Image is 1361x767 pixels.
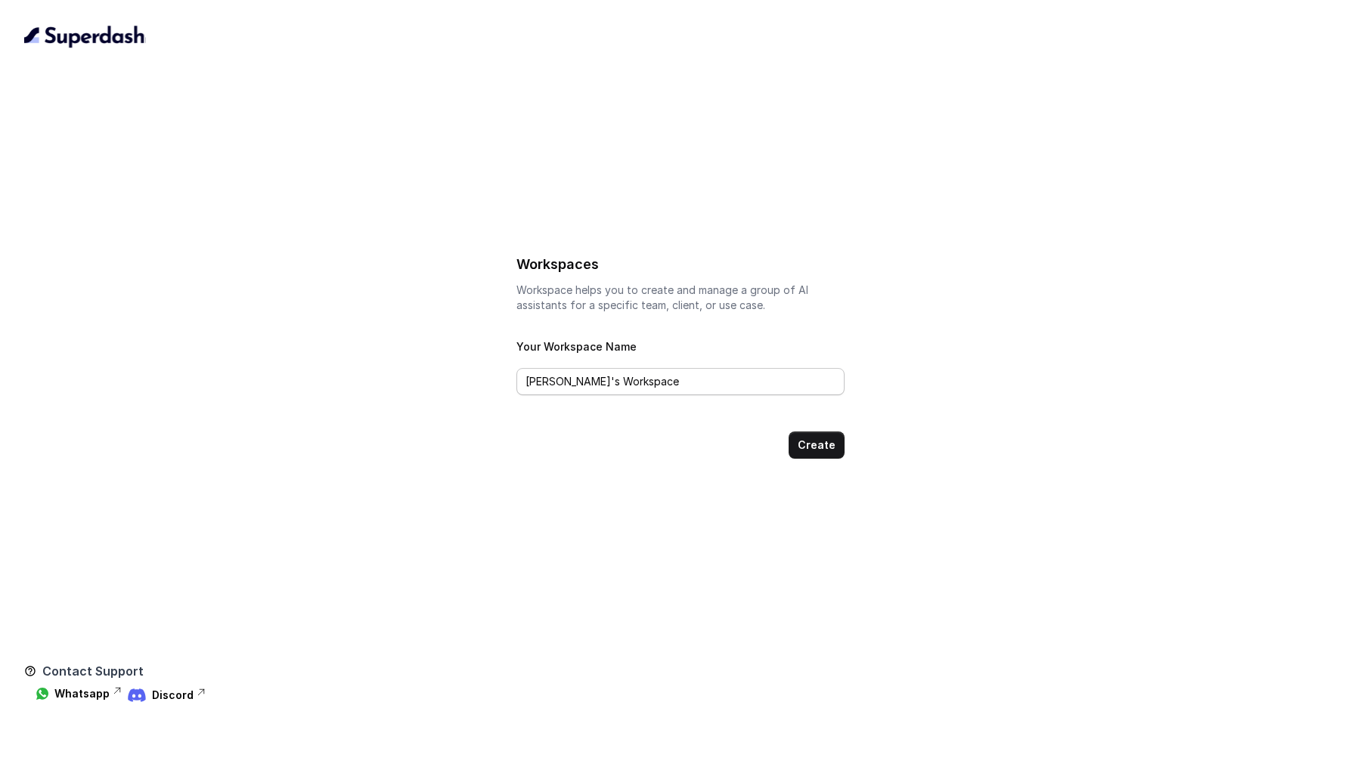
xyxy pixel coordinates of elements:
[789,431,845,459] button: Create
[516,283,845,313] p: Workspace helps you to create and manage a group of AI assistants for a specific team, client, or...
[516,252,845,277] h1: Workspaces
[128,686,206,704] a: Discord
[42,662,144,680] p: Contact Support
[128,686,146,704] img: discord.5246cd7109427b439a49a5e9ebd5d24d.svg
[36,688,48,700] img: whatsapp.f50b2aaae0bd8934e9105e63dc750668.svg
[152,688,194,703] p: Discord
[54,686,110,701] p: Whatsapp
[24,24,146,48] img: light.svg
[516,340,637,353] label: Your Workspace Name
[36,686,122,704] a: Whatsapp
